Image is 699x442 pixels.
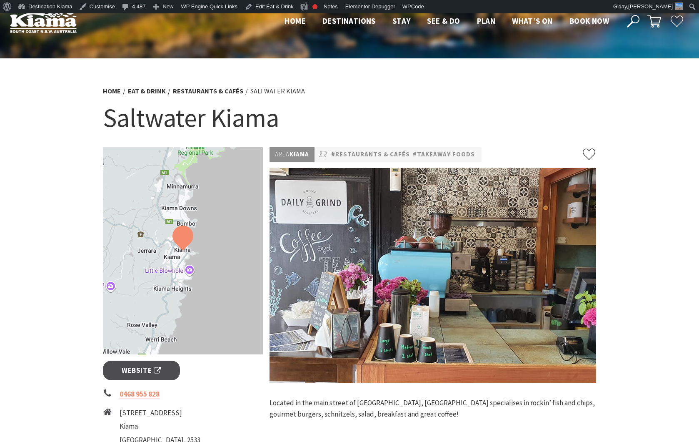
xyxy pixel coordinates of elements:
span: Home [285,16,306,26]
span: Plan [477,16,496,26]
a: Website [103,361,180,380]
div: Focus keyphrase not set [312,4,317,9]
a: 0468 955 828 [120,389,160,399]
span: [PERSON_NAME] [628,3,673,10]
span: Stay [392,16,411,26]
img: Kiama Logo [10,10,77,33]
span: Book now [569,16,609,26]
span: Destinations [322,16,376,26]
li: Saltwater Kiama [250,86,305,97]
span: Area [275,150,290,158]
h1: Saltwater Kiama [103,101,596,135]
a: #Takeaway Foods [413,149,475,160]
li: [STREET_ADDRESS] [120,407,200,419]
p: Kiama [270,147,315,162]
a: Home [103,87,121,95]
a: #Restaurants & Cafés [331,149,410,160]
a: Eat & Drink [128,87,166,95]
span: See & Do [427,16,460,26]
img: 3-150x150.jpg [675,3,683,10]
a: Restaurants & Cafés [173,87,243,95]
p: Located in the main street of [GEOGRAPHIC_DATA], [GEOGRAPHIC_DATA] specialises in rockin’ fish an... [270,397,596,420]
span: What’s On [512,16,553,26]
nav: Main Menu [276,15,617,28]
span: Website [122,365,162,376]
li: Kiama [120,421,200,432]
